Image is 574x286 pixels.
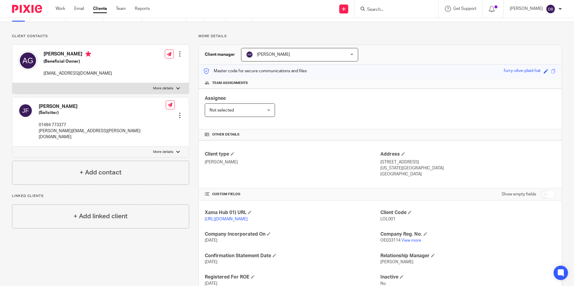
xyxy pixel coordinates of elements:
[74,6,84,12] a: Email
[380,253,556,259] h4: Relationship Manager
[135,6,150,12] a: Reports
[18,103,33,118] img: svg%3E
[205,238,217,243] span: [DATE]
[380,165,556,171] p: [US_STATE][GEOGRAPHIC_DATA]
[510,6,543,12] p: [PERSON_NAME]
[205,210,380,216] h4: Xama Hub 01) URL
[80,168,122,177] h4: + Add contact
[380,260,413,264] span: [PERSON_NAME]
[380,171,556,177] p: [GEOGRAPHIC_DATA]
[546,4,555,14] img: svg%3E
[205,96,226,101] span: Assignee
[74,212,128,221] h4: + Add linked client
[56,6,65,12] a: Work
[380,151,556,157] h4: Address
[39,122,166,128] p: 01494 773377
[380,231,556,237] h4: Company Reg. No.
[39,103,166,110] h4: [PERSON_NAME]
[12,5,42,13] img: Pixie
[205,159,380,165] p: [PERSON_NAME]
[116,6,126,12] a: Team
[18,51,38,70] img: svg%3E
[380,282,386,286] span: No
[205,231,380,237] h4: Company Incorporated On
[44,70,112,76] p: [EMAIL_ADDRESS][DOMAIN_NAME]
[44,58,112,64] h5: (Beneficial Owner)
[367,7,421,13] input: Search
[380,238,400,243] span: OE033114
[153,86,173,91] p: More details
[380,274,556,280] h4: Inactive
[257,52,290,57] span: [PERSON_NAME]
[44,51,112,58] h4: [PERSON_NAME]
[153,150,173,154] p: More details
[203,68,307,74] p: Master code for secure communications and files
[39,128,166,140] p: [PERSON_NAME][EMAIL_ADDRESS][PERSON_NAME][DOMAIN_NAME]
[502,191,536,197] label: Show empty fields
[85,51,91,57] i: Primary
[401,238,421,243] a: View more
[205,260,217,264] span: [DATE]
[380,159,556,165] p: [STREET_ADDRESS]
[39,110,166,116] h5: (Solicitor)
[380,210,556,216] h4: Client Code
[453,7,476,11] span: Get Support
[212,81,248,85] span: Team assignments
[205,192,380,197] h4: CUSTOM FIELDS
[210,108,234,112] span: Not selected
[380,217,395,221] span: LOL001
[93,6,107,12] a: Clients
[198,34,562,39] p: More details
[246,51,253,58] img: svg%3E
[205,253,380,259] h4: Confirmation Statement Date
[205,52,235,58] h3: Client manager
[205,274,380,280] h4: Registered For ROE
[212,132,240,137] span: Other details
[205,282,217,286] span: [DATE]
[12,194,189,198] p: Linked clients
[12,34,189,39] p: Client contacts
[205,151,380,157] h4: Client type
[504,68,541,75] div: furry-olive-plaid-hat
[205,217,248,221] a: [URL][DOMAIN_NAME]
